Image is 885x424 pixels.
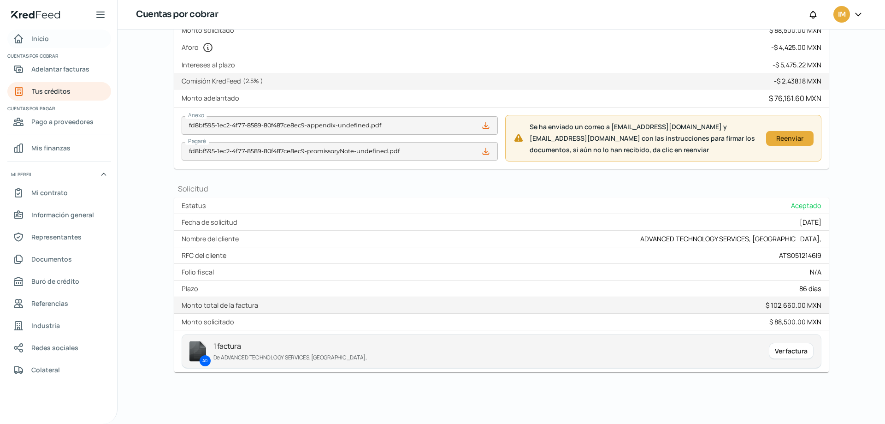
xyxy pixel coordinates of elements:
label: Comisión KredFeed [182,77,267,85]
div: Reenviar [771,136,809,141]
label: Intereses al plazo [182,60,239,69]
span: Pagaré [188,137,206,145]
label: Aforo [182,42,217,53]
div: $ 88,500.00 MXN [769,26,821,35]
label: RFC del cliente [182,251,230,260]
span: Redes sociales [31,342,78,353]
label: Monto total de la factura [182,301,262,310]
h1: Cuentas por cobrar [136,8,218,21]
label: Estatus [182,201,210,210]
div: 86 días [799,284,821,293]
div: N/A [810,268,821,276]
label: Folio fiscal [182,268,218,276]
label: Nombre del cliente [182,234,242,243]
span: Mi perfil [11,170,32,179]
div: ADVANCED TECHNOLOGY SERVICES, [GEOGRAPHIC_DATA], [640,234,821,243]
a: Representantes [7,228,111,246]
div: [DATE] [800,218,821,227]
span: Pago a proveedores [31,116,94,127]
span: Documentos [31,253,72,265]
a: Información general [7,206,111,224]
span: Aceptado [791,201,821,210]
div: ATS0512146I9 [779,251,821,260]
div: - $ 2,438.18 MXN [774,77,821,85]
span: Cuentas por cobrar [7,52,110,60]
div: $ 88,500.00 MXN [769,317,821,326]
span: Tus créditos [32,85,71,97]
span: Industria [31,320,60,331]
p: 1 factura [213,340,762,352]
img: invoice-icon [189,341,206,362]
div: $ 76,161.60 MXN [769,93,821,103]
label: Plazo [182,284,202,293]
span: Representantes [31,231,82,243]
label: Monto adelantado [182,94,243,102]
div: - $ 5,475.22 MXN [773,60,821,69]
span: Mi contrato [31,187,68,198]
p: AD [202,357,207,364]
a: Inicio [7,30,111,48]
label: Monto solicitado [182,26,238,35]
a: Adelantar facturas [7,60,111,78]
span: Anexo [188,111,204,119]
div: Ver factura [769,343,813,359]
a: Colateral [7,361,111,379]
span: IM [838,9,845,20]
a: Mis finanzas [7,139,111,157]
span: Buró de crédito [31,275,79,287]
span: ( 2.5 % ) [243,77,263,85]
a: Pago a proveedores [7,113,111,131]
p: De ADVANCED TECHNOLOGY SERVICES, [GEOGRAPHIC_DATA], [213,353,762,362]
span: Referencias [31,298,68,309]
a: Referencias [7,294,111,313]
span: Se ha enviado un correo a [EMAIL_ADDRESS][DOMAIN_NAME] y [EMAIL_ADDRESS][DOMAIN_NAME] con las ins... [530,121,759,156]
a: Mi contrato [7,184,111,202]
span: Mis finanzas [31,142,71,154]
span: Inicio [31,33,49,44]
label: Fecha de solicitud [182,218,241,227]
span: Cuentas por pagar [7,104,110,113]
a: Redes sociales [7,339,111,357]
a: Buró de crédito [7,272,111,291]
a: Industria [7,317,111,335]
span: Información general [31,209,94,221]
label: Monto solicitado [182,317,238,326]
h1: Solicitud [174,184,829,194]
span: Colateral [31,364,60,376]
div: $ 102,660.00 MXN [766,301,821,310]
a: Tus créditos [7,82,111,101]
button: Reenviar [766,131,814,146]
a: Documentos [7,250,111,269]
div: - $ 4,425.00 MXN [771,43,821,52]
span: Adelantar facturas [31,63,89,75]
